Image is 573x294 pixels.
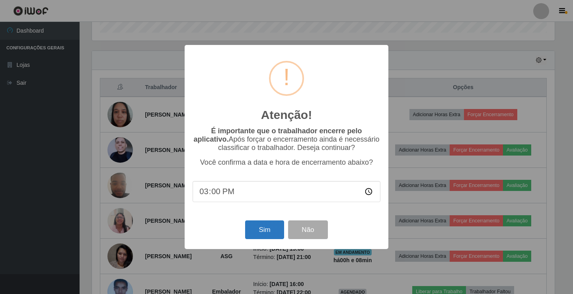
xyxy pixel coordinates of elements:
button: Não [288,220,327,239]
p: Após forçar o encerramento ainda é necessário classificar o trabalhador. Deseja continuar? [193,127,380,152]
p: Você confirma a data e hora de encerramento abaixo? [193,158,380,167]
h2: Atenção! [261,108,312,122]
button: Sim [245,220,284,239]
b: É importante que o trabalhador encerre pelo aplicativo. [193,127,362,143]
